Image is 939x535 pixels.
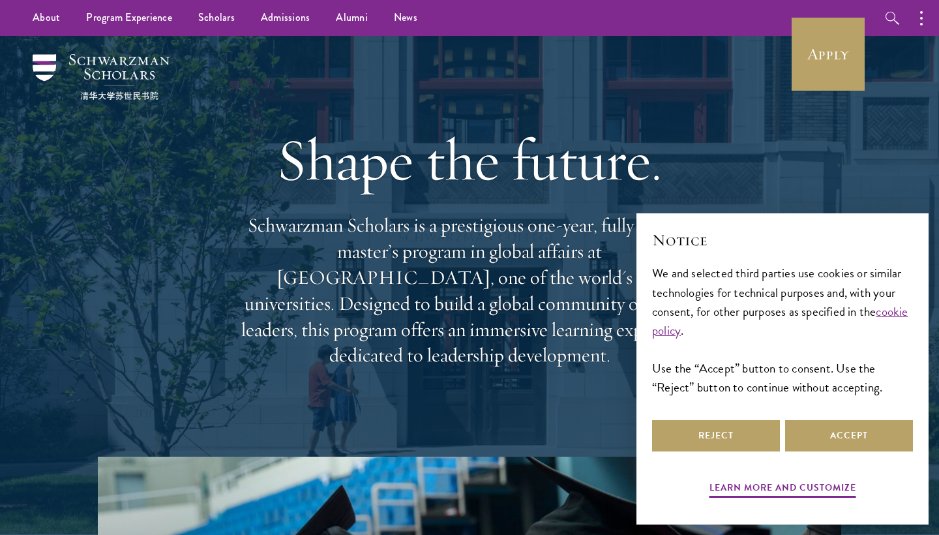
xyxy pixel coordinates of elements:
[235,123,704,196] h1: Shape the future.
[792,18,865,91] a: Apply
[652,420,780,451] button: Reject
[652,229,913,251] h2: Notice
[235,213,704,369] p: Schwarzman Scholars is a prestigious one-year, fully funded master’s program in global affairs at...
[709,480,856,500] button: Learn more and customize
[33,54,170,100] img: Schwarzman Scholars
[785,420,913,451] button: Accept
[652,302,908,340] a: cookie policy
[652,264,913,396] div: We and selected third parties use cookies or similar technologies for technical purposes and, wit...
